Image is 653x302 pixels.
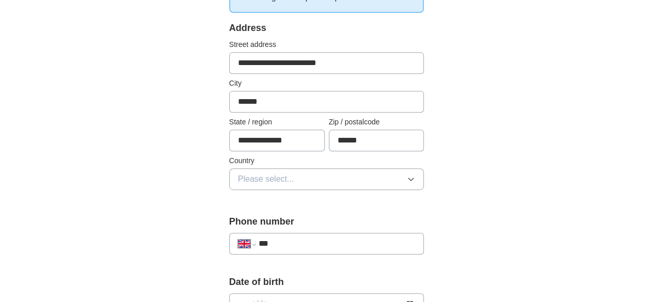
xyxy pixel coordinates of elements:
[229,155,424,166] label: Country
[238,173,294,185] span: Please select...
[229,78,424,89] label: City
[229,168,424,190] button: Please select...
[229,39,424,50] label: Street address
[229,275,424,289] label: Date of birth
[229,21,424,35] div: Address
[229,215,424,229] label: Phone number
[229,117,325,128] label: State / region
[329,117,424,128] label: Zip / postalcode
